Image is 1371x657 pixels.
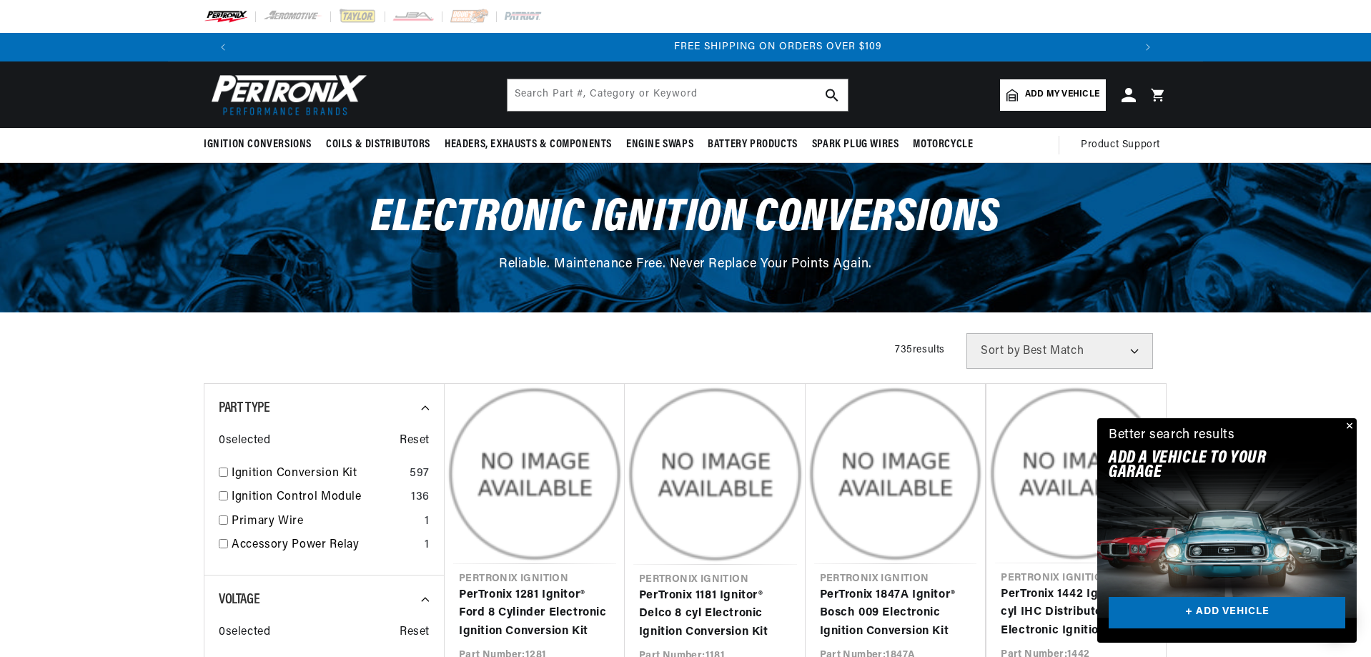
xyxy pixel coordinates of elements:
[445,137,612,152] span: Headers, Exhausts & Components
[981,345,1020,357] span: Sort by
[168,33,1203,61] slideshow-component: Translation missing: en.sections.announcements.announcement_bar
[805,128,906,162] summary: Spark Plug Wires
[820,586,971,641] a: PerTronix 1847A Ignitor® Bosch 009 Electronic Ignition Conversion Kit
[459,586,610,641] a: PerTronix 1281 Ignitor® Ford 8 Cylinder Electronic Ignition Conversion Kit
[411,488,430,507] div: 136
[639,587,791,642] a: PerTronix 1181 Ignitor® Delco 8 cyl Electronic Ignition Conversion Kit
[204,137,312,152] span: Ignition Conversions
[437,128,619,162] summary: Headers, Exhausts & Components
[1109,597,1345,629] a: + ADD VEHICLE
[1081,128,1167,162] summary: Product Support
[1109,451,1310,480] h2: Add A VEHICLE to your garage
[1340,418,1357,435] button: Close
[626,137,693,152] span: Engine Swaps
[508,79,848,111] input: Search Part #, Category or Keyword
[400,432,430,450] span: Reset
[371,195,1000,242] span: Electronic Ignition Conversions
[232,465,404,483] a: Ignition Conversion Kit
[219,432,270,450] span: 0 selected
[425,536,430,555] div: 1
[232,536,419,555] a: Accessory Power Relay
[906,128,980,162] summary: Motorcycle
[219,401,269,415] span: Part Type
[330,39,1226,55] div: Announcement
[1109,425,1235,446] div: Better search results
[219,593,259,607] span: Voltage
[209,33,237,61] button: Translation missing: en.sections.announcements.previous_announcement
[1025,88,1099,102] span: Add my vehicle
[966,333,1153,369] select: Sort by
[708,137,798,152] span: Battery Products
[319,128,437,162] summary: Coils & Distributors
[913,137,973,152] span: Motorcycle
[219,623,270,642] span: 0 selected
[619,128,701,162] summary: Engine Swaps
[1001,586,1152,641] a: PerTronix 1442 Ignitor® 4 cyl IHC Distributor Electronic Ignition Conversion Kit
[232,513,419,531] a: Primary Wire
[326,137,430,152] span: Coils & Distributors
[1134,33,1162,61] button: Translation missing: en.sections.announcements.next_announcement
[812,137,899,152] span: Spark Plug Wires
[816,79,848,111] button: search button
[701,128,805,162] summary: Battery Products
[204,128,319,162] summary: Ignition Conversions
[232,488,405,507] a: Ignition Control Module
[674,41,882,52] span: FREE SHIPPING ON ORDERS OVER $109
[410,465,430,483] div: 597
[400,623,430,642] span: Reset
[425,513,430,531] div: 1
[330,39,1226,55] div: 3 of 3
[1000,79,1106,111] a: Add my vehicle
[1081,137,1160,153] span: Product Support
[499,258,872,271] span: Reliable. Maintenance Free. Never Replace Your Points Again.
[204,70,368,119] img: Pertronix
[895,345,945,355] span: 735 results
